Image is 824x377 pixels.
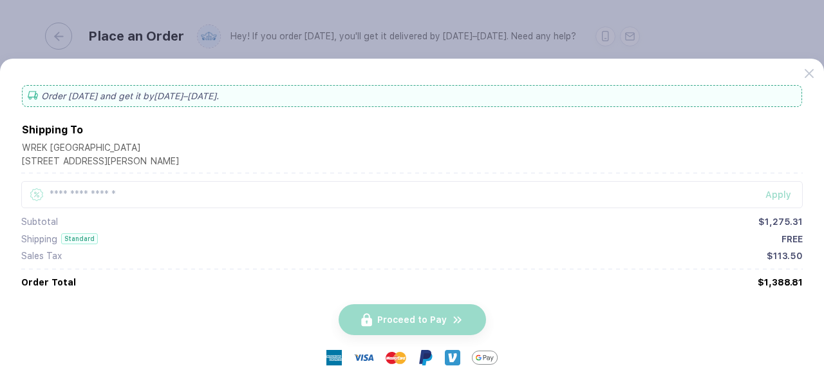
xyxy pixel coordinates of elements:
div: $113.50 [767,251,803,261]
div: WREK [GEOGRAPHIC_DATA] [22,142,179,156]
img: Paypal [418,350,433,365]
div: Subtotal [21,217,58,227]
div: FREE [782,234,803,244]
div: Order Total [21,277,76,287]
img: express [326,350,342,365]
img: Venmo [445,350,460,365]
img: master-card [386,347,406,368]
div: Shipping [21,234,57,244]
img: visa [353,347,374,368]
div: Order [DATE] and get it by [DATE]–[DATE] . [22,85,802,107]
div: Shipping To [22,124,83,136]
button: Apply [749,181,803,208]
div: Apply [765,189,803,200]
div: [STREET_ADDRESS][PERSON_NAME] [22,156,179,169]
div: $1,388.81 [758,277,803,287]
img: GPay [472,345,498,371]
div: Standard [61,233,98,244]
div: $1,275.31 [758,217,803,227]
div: Sales Tax [21,251,62,261]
